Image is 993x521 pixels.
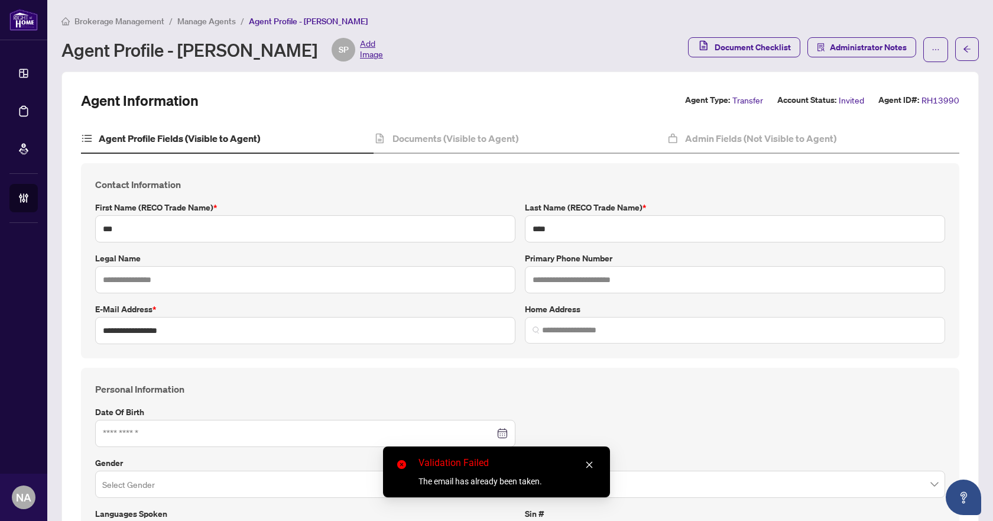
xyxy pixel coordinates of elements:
label: Gender [95,457,945,470]
span: NA [16,489,31,506]
span: Transfer [732,93,763,107]
span: Administrator Notes [830,38,907,57]
label: Agent ID#: [878,93,919,107]
span: home [61,17,70,25]
button: Document Checklist [688,37,800,57]
img: search_icon [533,326,540,334]
li: / [169,14,173,28]
span: solution [817,43,825,51]
span: Manage Agents [177,16,236,27]
span: close [585,461,593,469]
img: logo [9,9,38,31]
h4: Documents (Visible to Agent) [392,131,518,145]
a: Close [583,458,596,471]
label: First Name (RECO Trade Name) [95,201,515,214]
h4: Agent Profile Fields (Visible to Agent) [99,131,260,145]
label: Last Name (RECO Trade Name) [525,201,945,214]
button: Administrator Notes [807,37,916,57]
span: SP [339,43,349,56]
label: E-mail Address [95,303,515,316]
span: Add Image [360,38,383,62]
label: Date of Birth [95,406,515,419]
label: Home Address [525,303,945,316]
span: ellipsis [932,46,940,54]
li: / [241,14,244,28]
label: Languages spoken [95,507,515,520]
div: Agent Profile - [PERSON_NAME] [61,38,383,62]
label: Sin # [525,507,945,520]
h2: Agent Information [81,91,199,110]
label: Agent Type: [685,93,730,107]
span: close-circle [397,460,406,469]
div: Validation Failed [418,456,596,470]
h4: Admin Fields (Not Visible to Agent) [685,131,836,145]
label: Account Status: [777,93,836,107]
label: Legal Name [95,252,515,265]
span: arrow-left [963,45,971,53]
span: Invited [839,93,864,107]
span: Brokerage Management [74,16,164,27]
label: Primary Phone Number [525,252,945,265]
div: The email has already been taken. [418,475,596,488]
span: Document Checklist [715,38,791,57]
h4: Contact Information [95,177,945,192]
span: Agent Profile - [PERSON_NAME] [249,16,368,27]
button: Open asap [946,480,981,515]
span: RH13990 [921,93,959,107]
h4: Personal Information [95,382,945,396]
